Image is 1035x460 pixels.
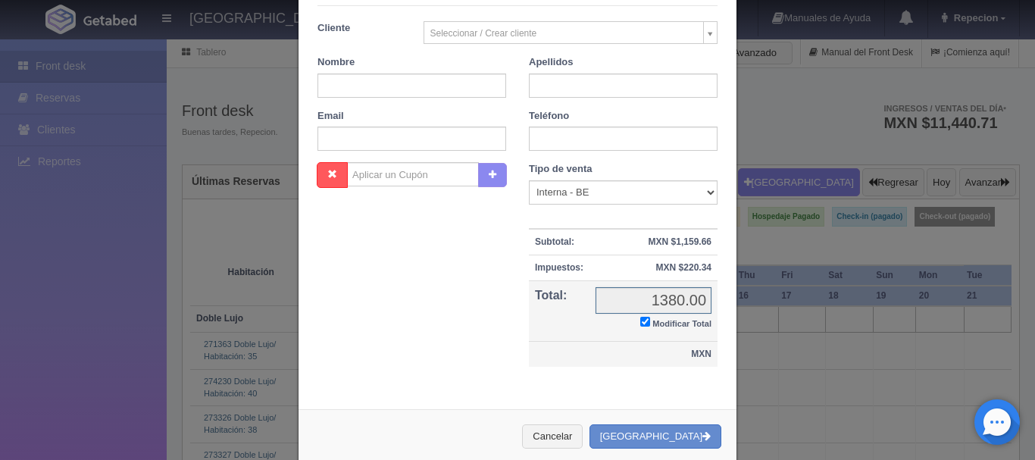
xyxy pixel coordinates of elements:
[640,317,650,327] input: Modificar Total
[649,236,711,247] strong: MXN $1,159.66
[529,281,589,342] th: Total:
[589,424,721,449] button: [GEOGRAPHIC_DATA]
[652,319,711,328] small: Modificar Total
[529,255,589,281] th: Impuestos:
[430,22,698,45] span: Seleccionar / Crear cliente
[347,162,479,186] input: Aplicar un Cupón
[317,109,344,124] label: Email
[656,262,711,273] strong: MXN $220.34
[691,349,711,359] strong: MXN
[529,55,574,70] label: Apellidos
[317,55,355,70] label: Nombre
[522,424,583,449] button: Cancelar
[529,109,569,124] label: Teléfono
[306,21,412,36] label: Cliente
[529,162,593,177] label: Tipo de venta
[529,229,589,255] th: Subtotal:
[424,21,718,44] a: Seleccionar / Crear cliente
